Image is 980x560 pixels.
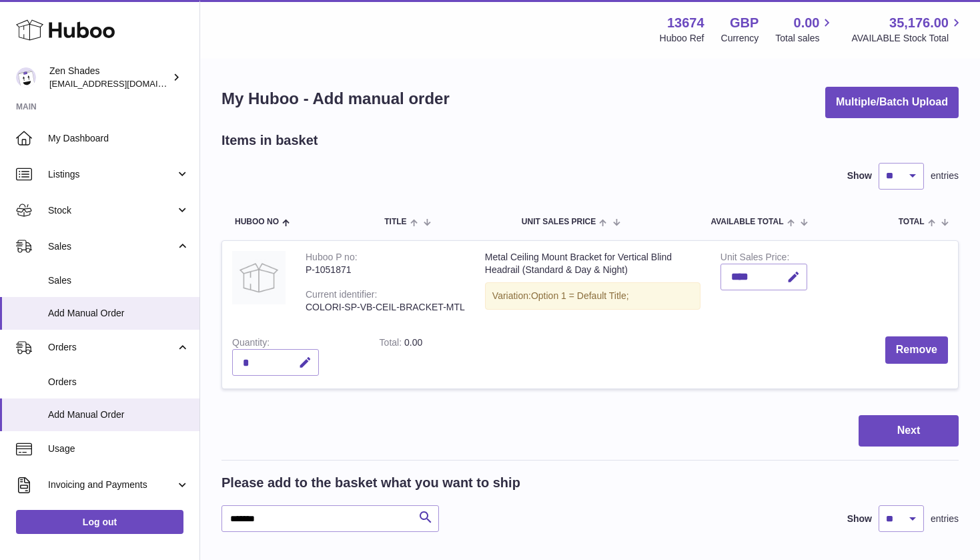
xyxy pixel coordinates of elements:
[232,337,270,351] label: Quantity
[48,204,175,217] span: Stock
[306,301,465,314] div: COLORI-SP-VB-CEIL-BRACKET-MTL
[48,341,175,354] span: Orders
[306,289,377,303] div: Current identifier
[851,32,964,45] span: AVAILABLE Stock Total
[16,510,183,534] a: Log out
[306,264,465,276] div: P-1051871
[384,218,406,226] span: Title
[899,218,925,226] span: Total
[48,443,189,455] span: Usage
[221,474,520,492] h2: Please add to the basket what you want to ship
[885,336,948,364] button: Remove
[775,32,835,45] span: Total sales
[522,218,596,226] span: Unit Sales Price
[710,218,783,226] span: AVAILABLE Total
[48,376,189,388] span: Orders
[49,65,169,90] div: Zen Shades
[235,218,279,226] span: Huboo no
[232,251,286,304] img: Metal Ceiling Mount Bracket for Vertical Blind Headrail (Standard & Day & Night)
[721,32,759,45] div: Currency
[730,14,759,32] strong: GBP
[531,290,629,301] span: Option 1 = Default Title;
[49,78,196,89] span: [EMAIL_ADDRESS][DOMAIN_NAME]
[48,240,175,253] span: Sales
[775,14,835,45] a: 0.00 Total sales
[380,337,404,351] label: Total
[859,415,959,447] button: Next
[931,513,959,525] span: entries
[847,513,872,525] label: Show
[221,131,318,150] h2: Items in basket
[825,87,959,118] button: Multiple/Batch Upload
[48,132,189,145] span: My Dashboard
[720,252,789,266] label: Unit Sales Price
[48,479,175,491] span: Invoicing and Payments
[404,337,422,348] span: 0.00
[794,14,820,32] span: 0.00
[306,252,358,266] div: Huboo P no
[221,88,450,109] h1: My Huboo - Add manual order
[660,32,704,45] div: Huboo Ref
[931,170,959,182] span: entries
[48,408,189,421] span: Add Manual Order
[851,14,964,45] a: 35,176.00 AVAILABLE Stock Total
[16,67,36,87] img: hristo@zenshades.co.uk
[48,274,189,287] span: Sales
[48,307,189,320] span: Add Manual Order
[48,168,175,181] span: Listings
[485,282,700,310] div: Variation:
[475,241,710,327] td: Metal Ceiling Mount Bracket for Vertical Blind Headrail (Standard & Day & Night)
[847,170,872,182] label: Show
[667,14,704,32] strong: 13674
[889,14,949,32] span: 35,176.00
